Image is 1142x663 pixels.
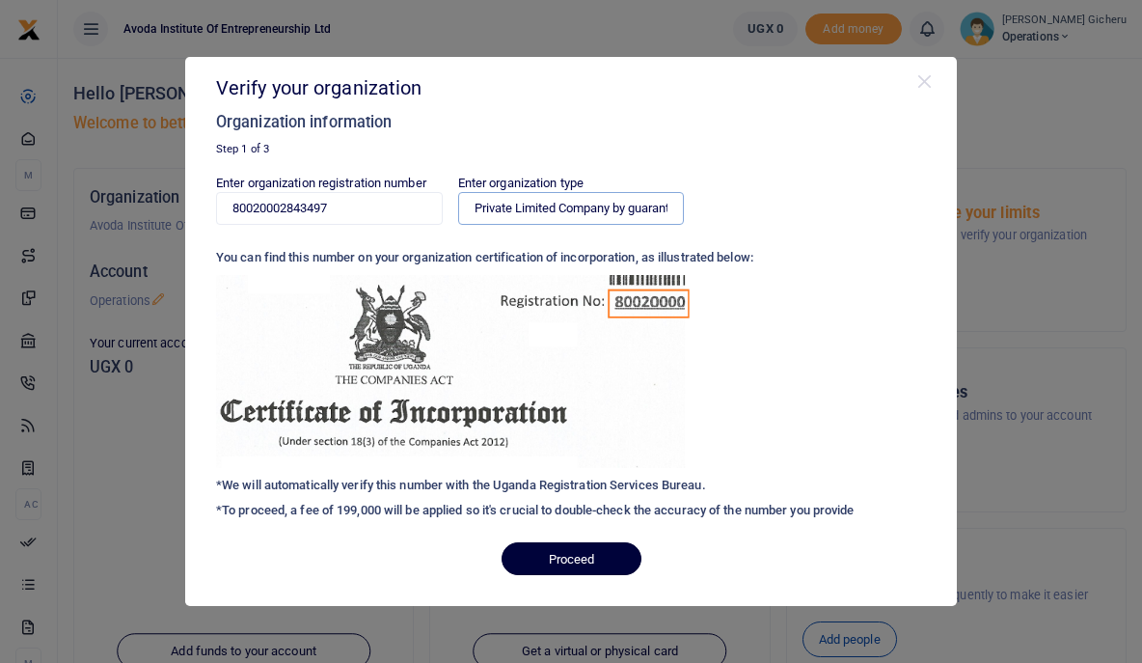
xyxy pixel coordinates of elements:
[216,174,426,193] label: Enter organization registration number
[915,72,935,92] button: Close
[216,113,915,132] h5: Organization information
[216,478,926,493] h6: *We will automatically verify this number with the Uganda Registration Services Bureau.
[216,142,269,155] small: Step 1 of 3
[458,174,584,193] label: Enter organization type
[216,250,926,265] h6: You can find this number on your organization certification of incorporation, as illustrated below:
[502,542,641,575] button: Proceed
[216,72,915,103] p: Verify your organization
[216,503,926,518] h6: *To proceed, a fee of 199,000 will be applied so it's crucial to double-check the accuracy of the...
[216,275,694,468] img: certificate%20of%20incorp%20ug.png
